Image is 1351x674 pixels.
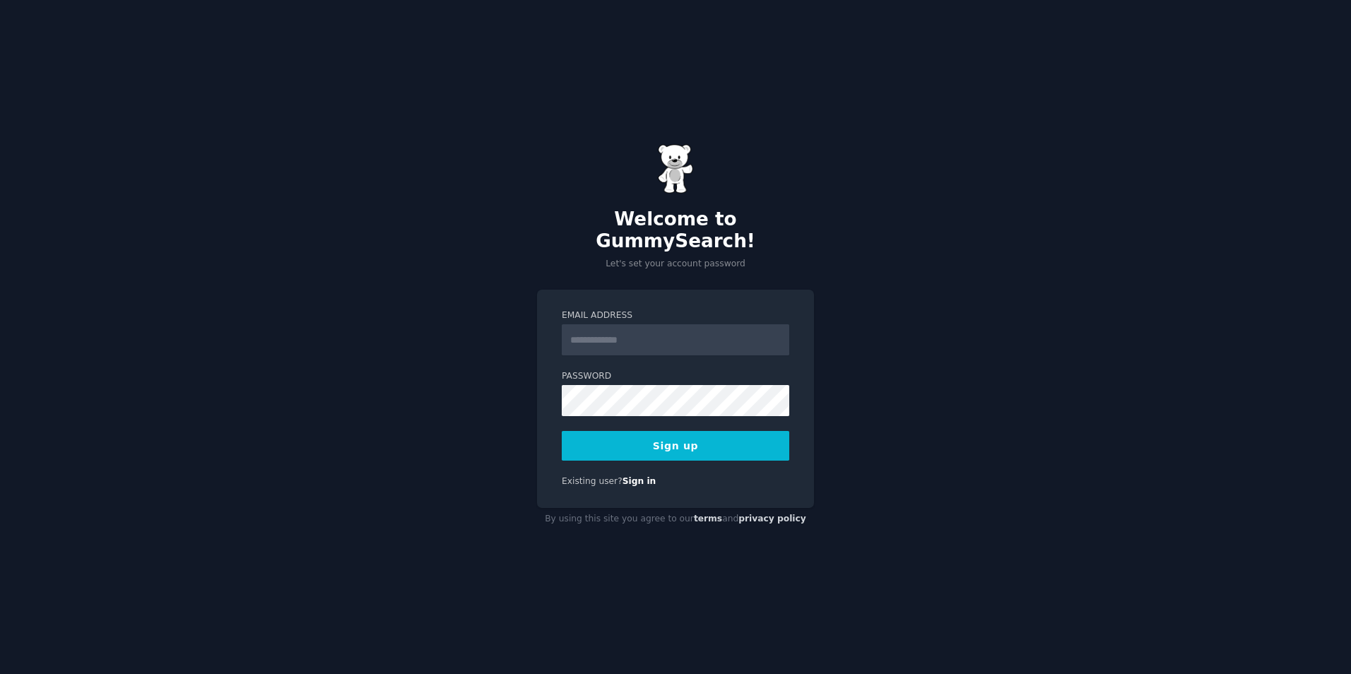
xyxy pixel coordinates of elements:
div: By using this site you agree to our and [537,508,814,531]
button: Sign up [562,431,789,461]
a: terms [694,514,722,524]
label: Email Address [562,309,789,322]
img: Gummy Bear [658,144,693,194]
p: Let's set your account password [537,258,814,271]
a: privacy policy [738,514,806,524]
label: Password [562,370,789,383]
a: Sign in [623,476,656,486]
span: Existing user? [562,476,623,486]
h2: Welcome to GummySearch! [537,208,814,253]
